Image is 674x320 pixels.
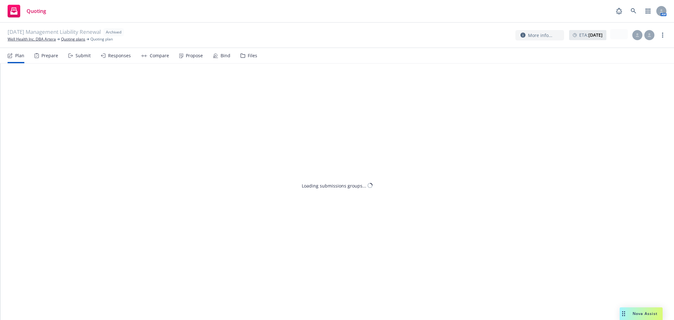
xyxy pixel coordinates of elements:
div: Responses [108,53,131,58]
span: [DATE] Management Liability Renewal [8,28,101,36]
button: Nova Assist [620,307,663,320]
span: Quoting [27,9,46,14]
a: more [659,31,666,39]
div: Prepare [41,53,58,58]
span: Nova Assist [633,311,658,316]
div: Propose [186,53,203,58]
a: Report a Bug [613,5,625,17]
button: More info... [515,30,564,40]
a: Switch app [642,5,654,17]
div: Plan [15,53,24,58]
div: Submit [76,53,91,58]
span: Quoting plan [90,36,113,42]
span: Archived [106,29,121,35]
div: Compare [150,53,169,58]
div: Files [248,53,257,58]
strong: [DATE] [588,32,603,38]
a: Search [627,5,640,17]
a: Well Health Inc. DBA Artera [8,36,56,42]
a: Quoting plans [61,36,85,42]
div: Drag to move [620,307,628,320]
div: Loading submissions groups... [302,182,366,189]
div: Bind [221,53,230,58]
a: Quoting [5,2,49,20]
span: ETA : [579,32,603,38]
span: More info... [528,32,552,39]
